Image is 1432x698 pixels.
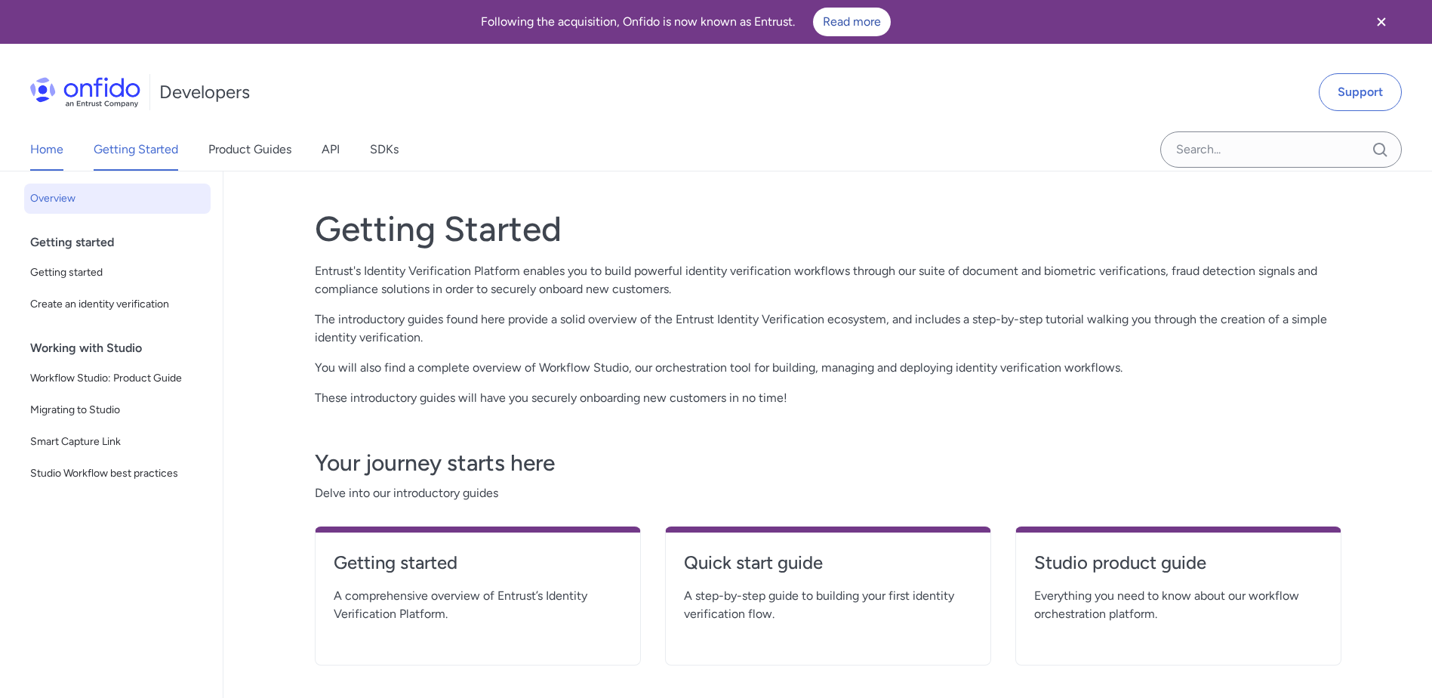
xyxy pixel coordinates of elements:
button: Close banner [1353,3,1409,41]
a: Read more [813,8,891,36]
span: Overview [30,190,205,208]
h4: Studio product guide [1034,551,1323,575]
a: API [322,128,340,171]
h1: Getting Started [315,208,1341,250]
a: Home [30,128,63,171]
a: Product Guides [208,128,291,171]
a: Overview [24,184,211,214]
a: Smart Capture Link [24,427,211,457]
a: Getting started [334,551,622,587]
div: Getting started [30,227,217,258]
a: SDKs [370,128,399,171]
h4: Quick start guide [684,551,972,575]
span: Getting started [30,264,205,282]
a: Getting started [24,258,211,288]
a: Support [1319,73,1402,111]
h3: Your journey starts here [315,448,1341,478]
span: Delve into our introductory guides [315,484,1341,502]
span: A comprehensive overview of Entrust’s Identity Verification Platform. [334,587,622,623]
div: Working with Studio [30,333,217,363]
a: Quick start guide [684,551,972,587]
span: Migrating to Studio [30,401,205,419]
h1: Developers [159,80,250,104]
p: These introductory guides will have you securely onboarding new customers in no time! [315,389,1341,407]
span: Create an identity verification [30,295,205,313]
svg: Close banner [1372,13,1390,31]
p: Entrust's Identity Verification Platform enables you to build powerful identity verification work... [315,262,1341,298]
a: Studio product guide [1034,551,1323,587]
a: Workflow Studio: Product Guide [24,363,211,394]
input: Onfido search input field [1160,131,1402,168]
span: Smart Capture Link [30,433,205,451]
img: Onfido Logo [30,77,140,107]
a: Create an identity verification [24,289,211,320]
span: A step-by-step guide to building your first identity verification flow. [684,587,972,623]
a: Migrating to Studio [24,395,211,425]
p: The introductory guides found here provide a solid overview of the Entrust Identity Verification ... [315,310,1341,347]
a: Getting Started [94,128,178,171]
span: Everything you need to know about our workflow orchestration platform. [1034,587,1323,623]
p: You will also find a complete overview of Workflow Studio, our orchestration tool for building, m... [315,359,1341,377]
span: Studio Workflow best practices [30,465,205,483]
a: Studio Workflow best practices [24,459,211,489]
div: Following the acquisition, Onfido is now known as Entrust. [18,8,1353,36]
h4: Getting started [334,551,622,575]
span: Workflow Studio: Product Guide [30,369,205,388]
